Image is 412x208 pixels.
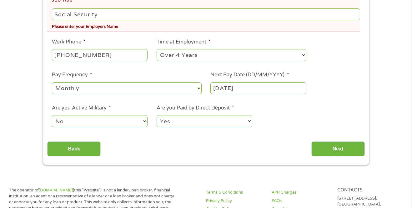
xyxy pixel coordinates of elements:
[206,190,272,195] a: Terms & Conditions
[52,8,360,20] input: Cashier
[210,72,289,78] label: Next Pay Date (DD/MM/YYYY)
[52,72,92,78] label: Pay Frequency
[157,105,234,111] label: Are you Paid by Direct Deposit
[39,188,73,193] a: [DOMAIN_NAME]
[52,39,86,45] label: Work Phone
[157,39,211,45] label: Time at Employment
[210,82,306,94] input: ---Click Here for Calendar ---
[52,22,360,30] div: Please enter your Employers Name
[311,141,365,157] input: Next
[47,141,101,157] input: Back
[272,198,337,204] a: FAQs
[272,190,337,195] a: APR Charges
[337,187,403,193] h4: Contacts
[52,105,111,111] label: Are you Active Military
[206,198,272,204] a: Privacy Policy
[52,49,148,61] input: (231) 754-4010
